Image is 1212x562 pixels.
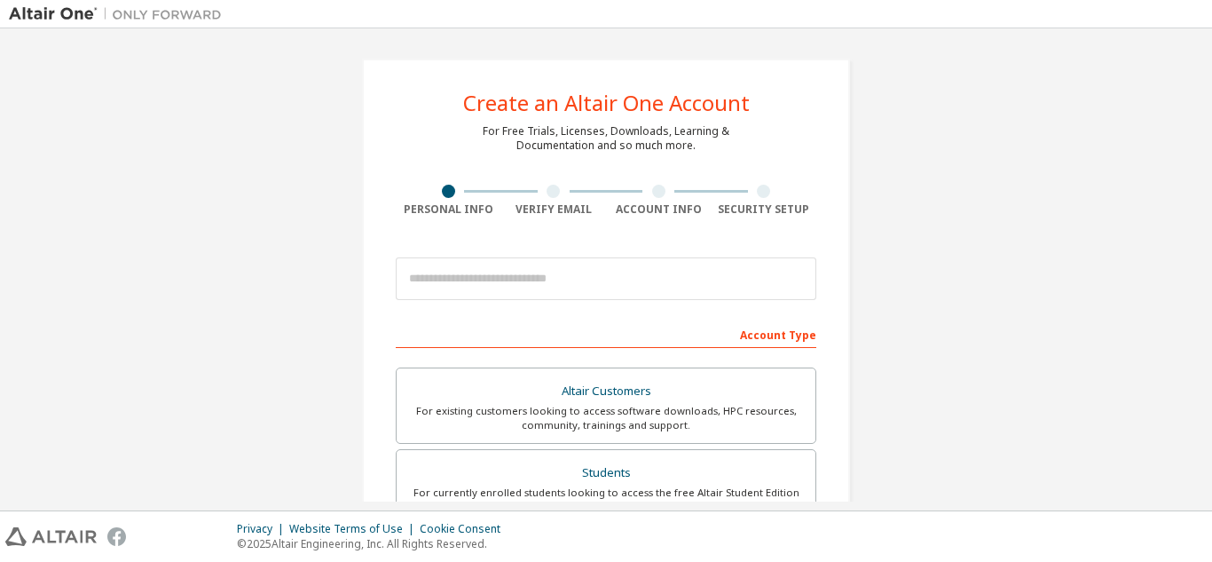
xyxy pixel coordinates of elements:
[501,202,607,217] div: Verify Email
[420,522,511,536] div: Cookie Consent
[9,5,231,23] img: Altair One
[407,461,805,486] div: Students
[606,202,712,217] div: Account Info
[463,92,750,114] div: Create an Altair One Account
[237,522,289,536] div: Privacy
[237,536,511,551] p: © 2025 Altair Engineering, Inc. All Rights Reserved.
[396,202,501,217] div: Personal Info
[407,379,805,404] div: Altair Customers
[407,404,805,432] div: For existing customers looking to access software downloads, HPC resources, community, trainings ...
[407,486,805,514] div: For currently enrolled students looking to access the free Altair Student Edition bundle and all ...
[5,527,97,546] img: altair_logo.svg
[107,527,126,546] img: facebook.svg
[483,124,729,153] div: For Free Trials, Licenses, Downloads, Learning & Documentation and so much more.
[396,320,816,348] div: Account Type
[289,522,420,536] div: Website Terms of Use
[712,202,817,217] div: Security Setup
